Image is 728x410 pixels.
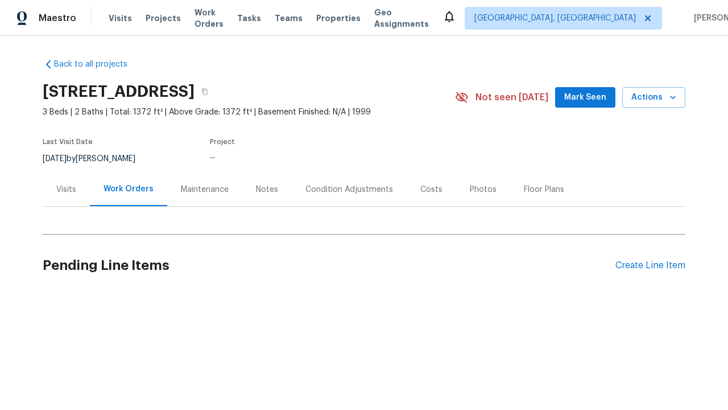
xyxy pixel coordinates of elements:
[43,152,149,166] div: by [PERSON_NAME]
[43,86,195,97] h2: [STREET_ADDRESS]
[195,7,224,30] span: Work Orders
[475,92,548,103] span: Not seen [DATE]
[109,13,132,24] span: Visits
[555,87,615,108] button: Mark Seen
[615,260,685,271] div: Create Line Item
[256,184,278,195] div: Notes
[43,239,615,292] h2: Pending Line Items
[374,7,429,30] span: Geo Assignments
[622,87,685,108] button: Actions
[316,13,361,24] span: Properties
[56,184,76,195] div: Visits
[237,14,261,22] span: Tasks
[43,106,455,118] span: 3 Beds | 2 Baths | Total: 1372 ft² | Above Grade: 1372 ft² | Basement Finished: N/A | 1999
[43,155,67,163] span: [DATE]
[43,59,152,70] a: Back to all projects
[474,13,636,24] span: [GEOGRAPHIC_DATA], [GEOGRAPHIC_DATA]
[470,184,497,195] div: Photos
[420,184,442,195] div: Costs
[146,13,181,24] span: Projects
[210,138,235,145] span: Project
[524,184,564,195] div: Floor Plans
[181,184,229,195] div: Maintenance
[43,138,93,145] span: Last Visit Date
[305,184,393,195] div: Condition Adjustments
[195,81,215,102] button: Copy Address
[39,13,76,24] span: Maestro
[564,91,606,105] span: Mark Seen
[210,152,428,160] div: ...
[275,13,303,24] span: Teams
[631,91,676,105] span: Actions
[104,183,154,195] div: Work Orders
